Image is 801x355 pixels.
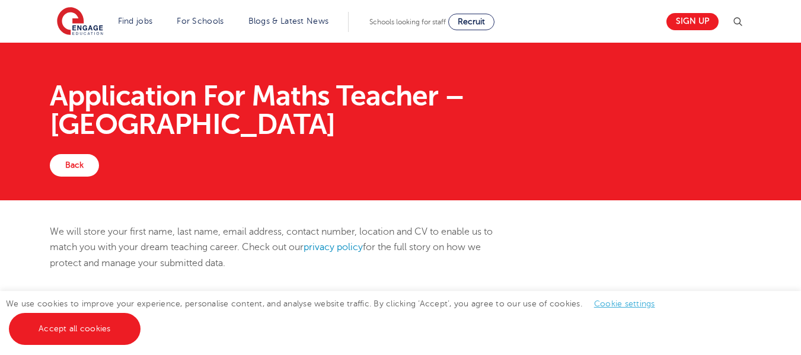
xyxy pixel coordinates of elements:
a: Sign up [666,13,719,30]
a: Find jobs [118,17,153,25]
span: We use cookies to improve your experience, personalise content, and analyse website traffic. By c... [6,299,667,333]
a: privacy policy [304,242,363,252]
img: Engage Education [57,7,103,37]
h1: Application For Maths Teacher – [GEOGRAPHIC_DATA] [50,82,751,139]
a: For Schools [177,17,224,25]
a: Back [50,154,99,177]
a: Recruit [448,14,494,30]
span: Recruit [458,17,485,26]
a: Blogs & Latest News [248,17,329,25]
p: We will store your first name, last name, email address, contact number, location and CV to enabl... [50,224,512,271]
a: Accept all cookies [9,313,141,345]
a: Cookie settings [594,299,655,308]
span: Schools looking for staff [369,18,446,26]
